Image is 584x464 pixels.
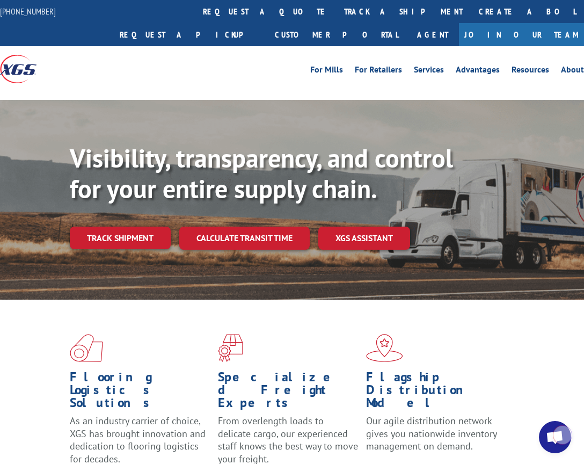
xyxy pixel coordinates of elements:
[366,334,403,362] img: xgs-icon-flagship-distribution-model-red
[310,66,343,77] a: For Mills
[70,141,453,206] b: Visibility, transparency, and control for your entire supply chain.
[218,371,358,415] h1: Specialized Freight Experts
[459,23,584,46] a: Join Our Team
[70,371,210,415] h1: Flooring Logistics Solutions
[561,66,584,77] a: About
[179,227,310,250] a: Calculate transit time
[70,334,103,362] img: xgs-icon-total-supply-chain-intelligence-red
[512,66,549,77] a: Resources
[406,23,459,46] a: Agent
[267,23,406,46] a: Customer Portal
[112,23,267,46] a: Request a pickup
[539,421,571,453] div: Open chat
[355,66,402,77] a: For Retailers
[414,66,444,77] a: Services
[318,227,410,250] a: XGS ASSISTANT
[366,415,497,453] span: Our agile distribution network gives you nationwide inventory management on demand.
[70,227,171,249] a: Track shipment
[218,334,243,362] img: xgs-icon-focused-on-flooring-red
[366,371,506,415] h1: Flagship Distribution Model
[456,66,500,77] a: Advantages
